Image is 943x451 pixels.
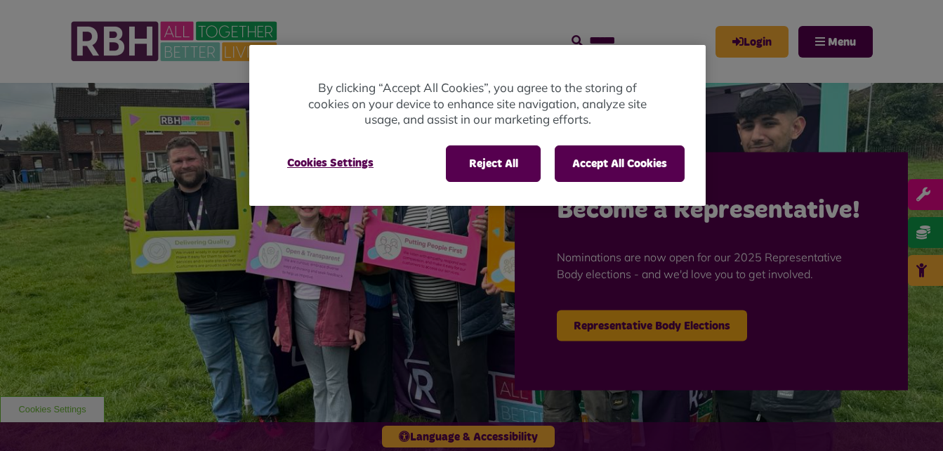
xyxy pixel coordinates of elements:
[249,45,706,206] div: Privacy
[555,145,685,182] button: Accept All Cookies
[249,45,706,206] div: Cookie banner
[446,145,541,182] button: Reject All
[305,80,649,128] p: By clicking “Accept All Cookies”, you agree to the storing of cookies on your device to enhance s...
[270,145,390,181] button: Cookies Settings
